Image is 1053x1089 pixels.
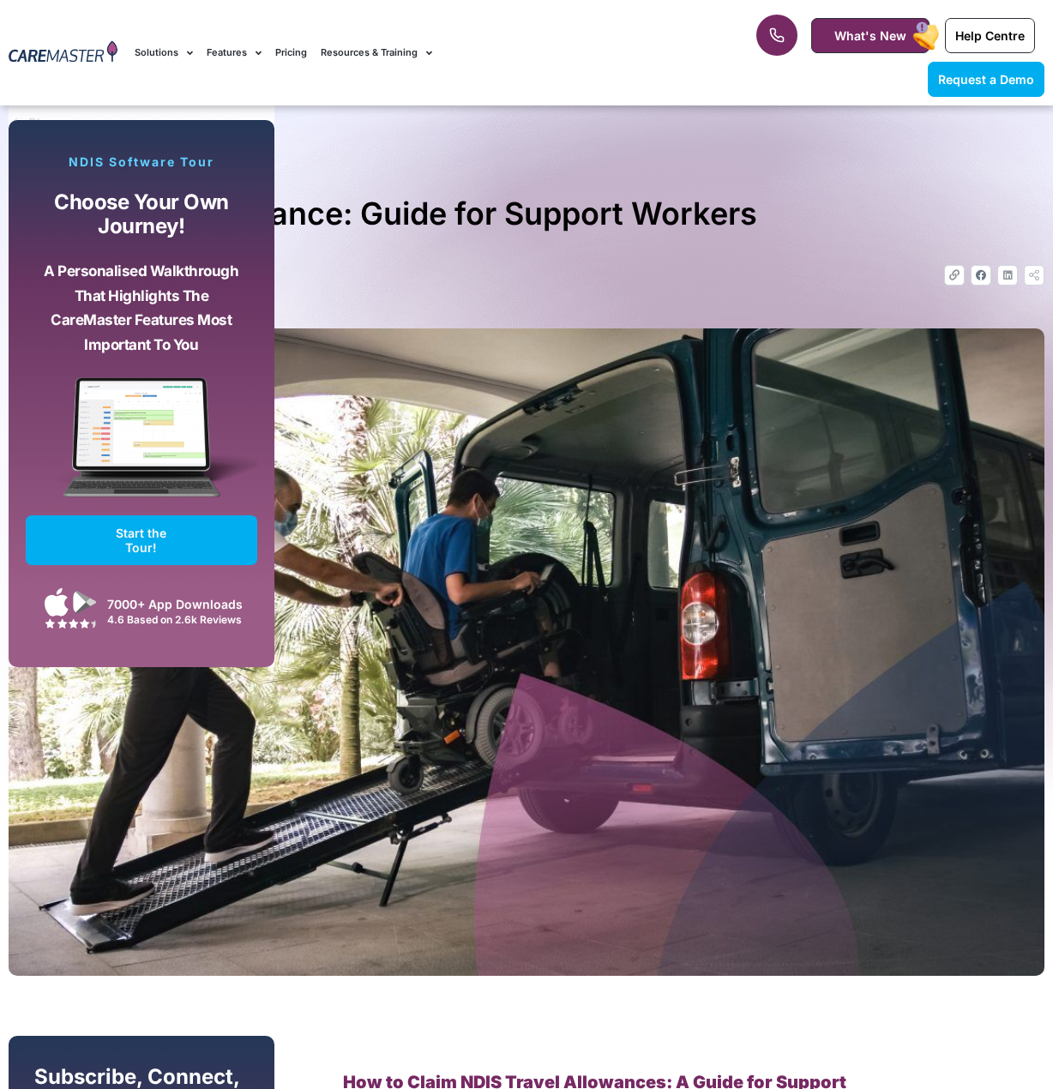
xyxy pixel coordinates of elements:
span: Request a Demo [938,72,1034,87]
a: What's New [811,18,930,53]
h1: NDIS Travel Allowance: Guide for Support Workers [9,189,1044,239]
p: Choose your own journey! [39,190,244,239]
img: Apple App Store Icon [45,587,69,617]
span: Start the Tour! [105,526,178,555]
nav: Menu [135,24,672,81]
a: Help Centre [945,18,1035,53]
span: What's New [834,28,906,43]
a: Solutions [135,24,193,81]
img: CareMaster Logo [9,40,117,64]
span: Help Centre [955,28,1025,43]
a: Start the Tour! [26,515,257,565]
a: Blog [9,114,1044,134]
a: Request a Demo [928,62,1044,97]
a: Features [207,24,262,81]
img: Google Play App Icon [73,589,97,615]
p: NDIS Software Tour [26,154,257,170]
img: CareMaster Software Mockup on Screen [26,377,257,515]
a: Resources & Training [321,24,432,81]
div: 7000+ App Downloads [107,595,249,613]
div: 4.6 Based on 2.6k Reviews [107,613,249,626]
img: An NDIS Support Worker helps a Participant into the back of a wheelchair-accessible van [9,328,1044,976]
a: Pricing [275,24,307,81]
img: Google Play Store App Review Stars [45,618,96,629]
p: A personalised walkthrough that highlights the CareMaster features most important to you [39,259,244,357]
